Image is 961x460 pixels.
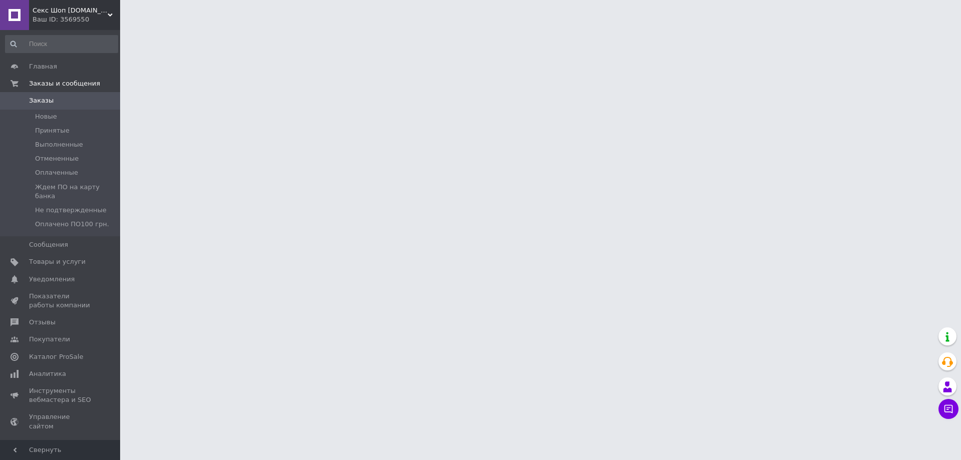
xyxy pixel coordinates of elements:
[29,335,70,344] span: Покупатели
[29,352,83,361] span: Каталог ProSale
[35,168,78,177] span: Оплаченные
[5,35,118,53] input: Поиск
[29,96,54,105] span: Заказы
[35,206,107,215] span: Не подтвержденные
[33,15,120,24] div: Ваш ID: 3569550
[29,240,68,249] span: Сообщения
[29,292,93,310] span: Показатели работы компании
[29,412,93,430] span: Управление сайтом
[35,220,109,229] span: Оплачено ПО100 грн.
[29,275,75,284] span: Уведомления
[29,439,93,457] span: Кошелек компании
[35,112,57,121] span: Новые
[33,6,108,15] span: Секс Шоп CRAZYLOVE.IN.UA
[938,399,958,419] button: Чат с покупателем
[29,318,56,327] span: Отзывы
[29,369,66,378] span: Аналитика
[35,140,83,149] span: Выполненные
[29,79,100,88] span: Заказы и сообщения
[35,183,117,201] span: Ждем ПО на карту банка
[29,386,93,404] span: Инструменты вебмастера и SEO
[29,62,57,71] span: Главная
[35,126,70,135] span: Принятые
[29,257,86,266] span: Товары и услуги
[35,154,79,163] span: Отмененные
